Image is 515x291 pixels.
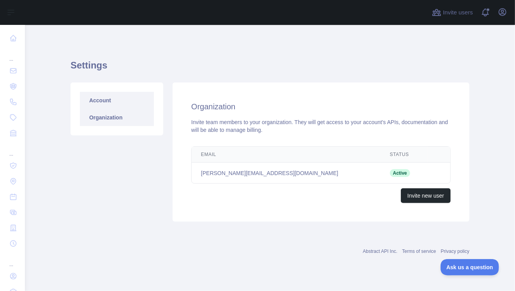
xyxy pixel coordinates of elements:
[80,109,154,126] a: Organization
[6,142,19,157] div: ...
[192,147,381,163] th: Email
[381,147,428,163] th: Status
[6,47,19,62] div: ...
[80,92,154,109] a: Account
[6,252,19,268] div: ...
[390,169,410,177] span: Active
[441,249,469,254] a: Privacy policy
[430,6,474,19] button: Invite users
[191,118,451,134] div: Invite team members to your organization. They will get access to your account's APIs, documentat...
[402,249,436,254] a: Terms of service
[192,163,381,184] td: [PERSON_NAME][EMAIL_ADDRESS][DOMAIN_NAME]
[71,59,469,78] h1: Settings
[443,8,473,17] span: Invite users
[191,101,451,112] h2: Organization
[363,249,398,254] a: Abstract API Inc.
[401,188,451,203] button: Invite new user
[441,259,499,275] iframe: Toggle Customer Support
